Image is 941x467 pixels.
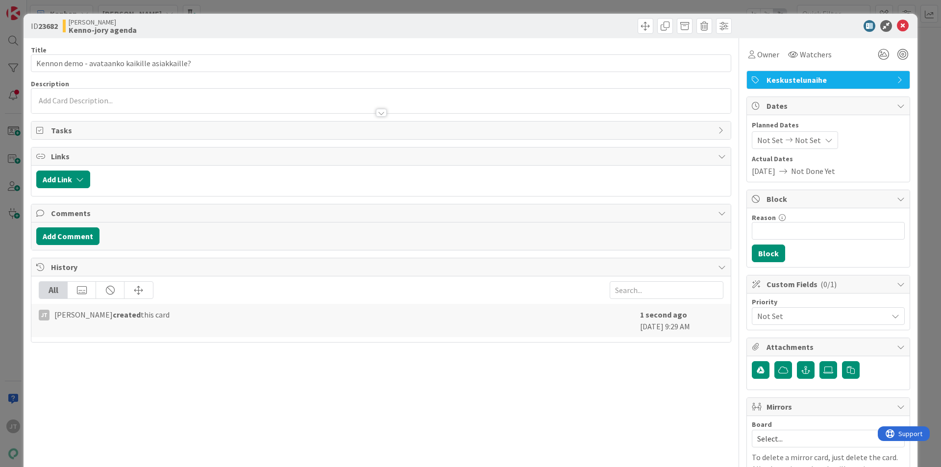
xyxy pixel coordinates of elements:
[51,207,713,219] span: Comments
[752,154,905,164] span: Actual Dates
[31,54,731,72] input: type card name here...
[51,150,713,162] span: Links
[752,245,785,262] button: Block
[752,120,905,130] span: Planned Dates
[54,309,170,320] span: [PERSON_NAME] this card
[51,261,713,273] span: History
[31,79,69,88] span: Description
[767,341,892,353] span: Attachments
[791,165,835,177] span: Not Done Yet
[69,26,137,34] b: Kenno-jory agenda
[21,1,45,13] span: Support
[640,310,687,320] b: 1 second ago
[69,18,137,26] span: [PERSON_NAME]
[38,21,58,31] b: 23682
[757,432,883,445] span: Select...
[51,124,713,136] span: Tasks
[767,100,892,112] span: Dates
[752,421,772,428] span: Board
[757,134,783,146] span: Not Set
[36,227,99,245] button: Add Comment
[39,310,50,320] div: JT
[752,213,776,222] label: Reason
[31,46,47,54] label: Title
[820,279,837,289] span: ( 0/1 )
[757,49,779,60] span: Owner
[752,165,775,177] span: [DATE]
[800,49,832,60] span: Watchers
[31,20,58,32] span: ID
[795,134,821,146] span: Not Set
[767,278,892,290] span: Custom Fields
[36,171,90,188] button: Add Link
[640,309,723,332] div: [DATE] 9:29 AM
[757,309,883,323] span: Not Set
[752,298,905,305] div: Priority
[767,193,892,205] span: Block
[610,281,723,299] input: Search...
[39,282,68,298] div: All
[767,74,892,86] span: Keskustelunaihe
[767,401,892,413] span: Mirrors
[113,310,141,320] b: created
